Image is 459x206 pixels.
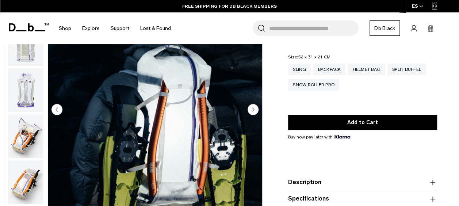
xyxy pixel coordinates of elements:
button: Next slide [248,104,259,116]
legend: Size: [288,55,330,59]
nav: Main Navigation [53,12,176,44]
a: Explore [82,15,100,41]
a: Split Duffel [387,64,426,75]
button: Description [288,178,437,187]
a: Helmet Bag [348,64,385,75]
img: Weigh_Lighter_Backpack_25L_4.png [8,114,43,158]
img: {"height" => 20, "alt" => "Klarna"} [334,135,350,138]
button: Weigh_Lighter_Backpack_25L_5.png [8,160,44,205]
img: Weigh_Lighter_Backpack_25L_2.png [8,23,43,66]
a: Backpack [313,64,345,75]
a: Support [111,15,129,41]
button: Weigh_Lighter_Backpack_25L_2.png [8,22,44,67]
a: Db Black [370,20,400,36]
button: Previous slide [51,104,62,116]
a: Lost & Found [140,15,171,41]
button: Add to Cart [288,115,437,130]
button: Weigh_Lighter_Backpack_25L_4.png [8,114,44,159]
a: Shop [59,15,71,41]
img: Weigh_Lighter_Backpack_25L_5.png [8,160,43,204]
img: Weigh_Lighter_Backpack_25L_3.png [8,68,43,112]
a: Snow Roller Pro [288,79,339,91]
span: 52 x 31 x 21 CM [298,54,330,60]
a: FREE SHIPPING FOR DB BLACK MEMBERS [182,3,277,9]
a: Sling [288,64,311,75]
button: Weigh_Lighter_Backpack_25L_3.png [8,68,44,112]
button: Specifications [288,195,437,203]
span: Buy now pay later with [288,134,350,140]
